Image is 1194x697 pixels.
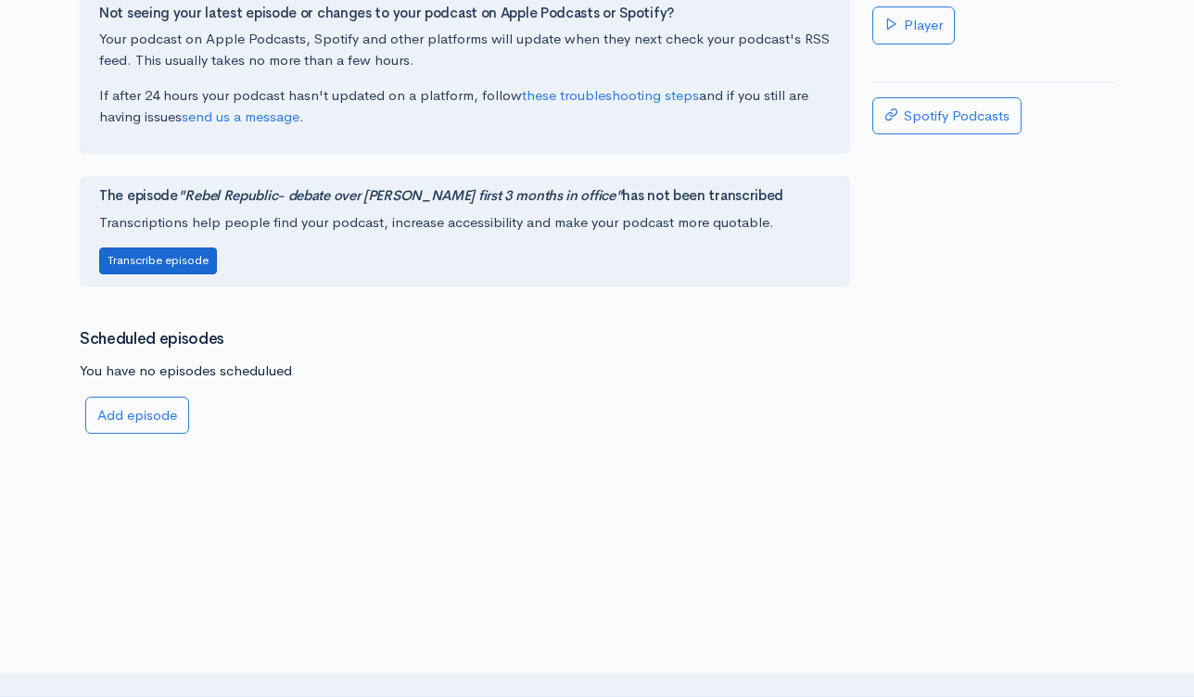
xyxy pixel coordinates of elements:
[872,97,1022,135] a: Spotify Podcasts
[80,361,850,382] p: You have no episodes schedulued
[178,186,623,204] i: "Rebel Republic- debate over [PERSON_NAME] first 3 months in office"
[99,250,217,268] a: Transcribe episode
[99,247,217,274] button: Transcribe episode
[99,6,831,21] h4: Not seeing your latest episode or changes to your podcast on Apple Podcasts or Spotify?
[85,397,189,435] a: Add episode
[80,331,850,348] h3: Scheduled episodes
[522,86,699,104] a: these troubleshooting steps
[99,212,831,234] p: Transcriptions help people find your podcast, increase accessibility and make your podcast more q...
[182,108,299,125] a: send us a message
[99,85,831,127] p: If after 24 hours your podcast hasn't updated on a platform, follow and if you still are having i...
[99,29,831,70] p: Your podcast on Apple Podcasts, Spotify and other platforms will update when they next check your...
[99,188,831,204] h4: The episode has not been transcribed
[872,6,955,44] a: Player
